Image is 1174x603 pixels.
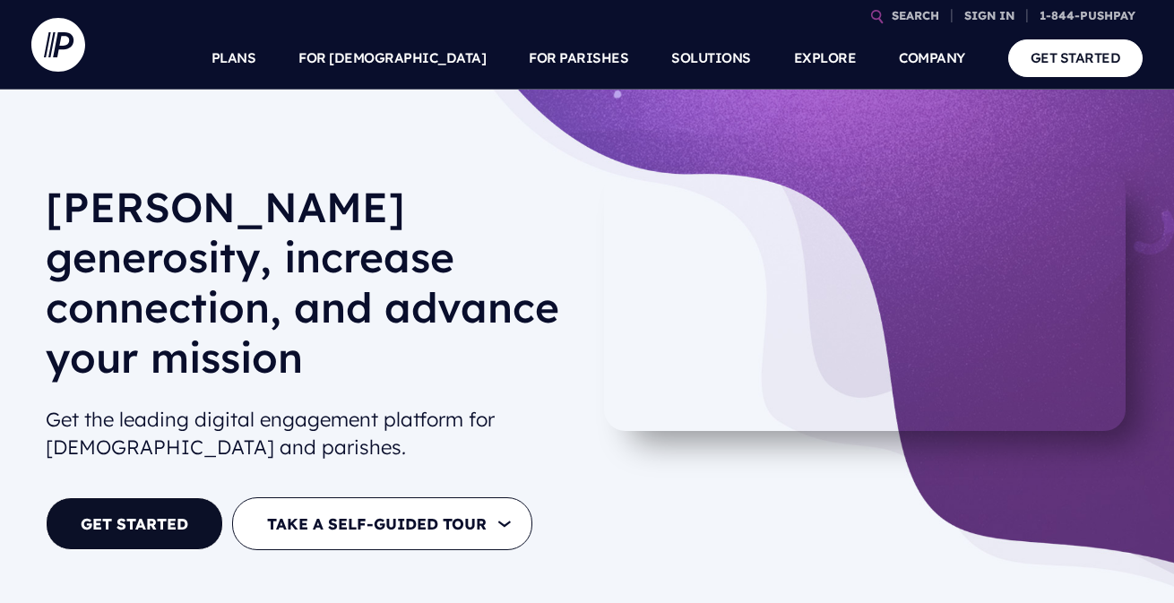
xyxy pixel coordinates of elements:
[211,27,256,90] a: PLANS
[46,497,223,550] a: GET STARTED
[46,182,573,397] h1: [PERSON_NAME] generosity, increase connection, and advance your mission
[298,27,486,90] a: FOR [DEMOGRAPHIC_DATA]
[899,27,965,90] a: COMPANY
[1008,39,1144,76] a: GET STARTED
[46,399,573,469] h2: Get the leading digital engagement platform for [DEMOGRAPHIC_DATA] and parishes.
[671,27,751,90] a: SOLUTIONS
[794,27,857,90] a: EXPLORE
[232,497,532,550] button: TAKE A SELF-GUIDED TOUR
[529,27,628,90] a: FOR PARISHES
